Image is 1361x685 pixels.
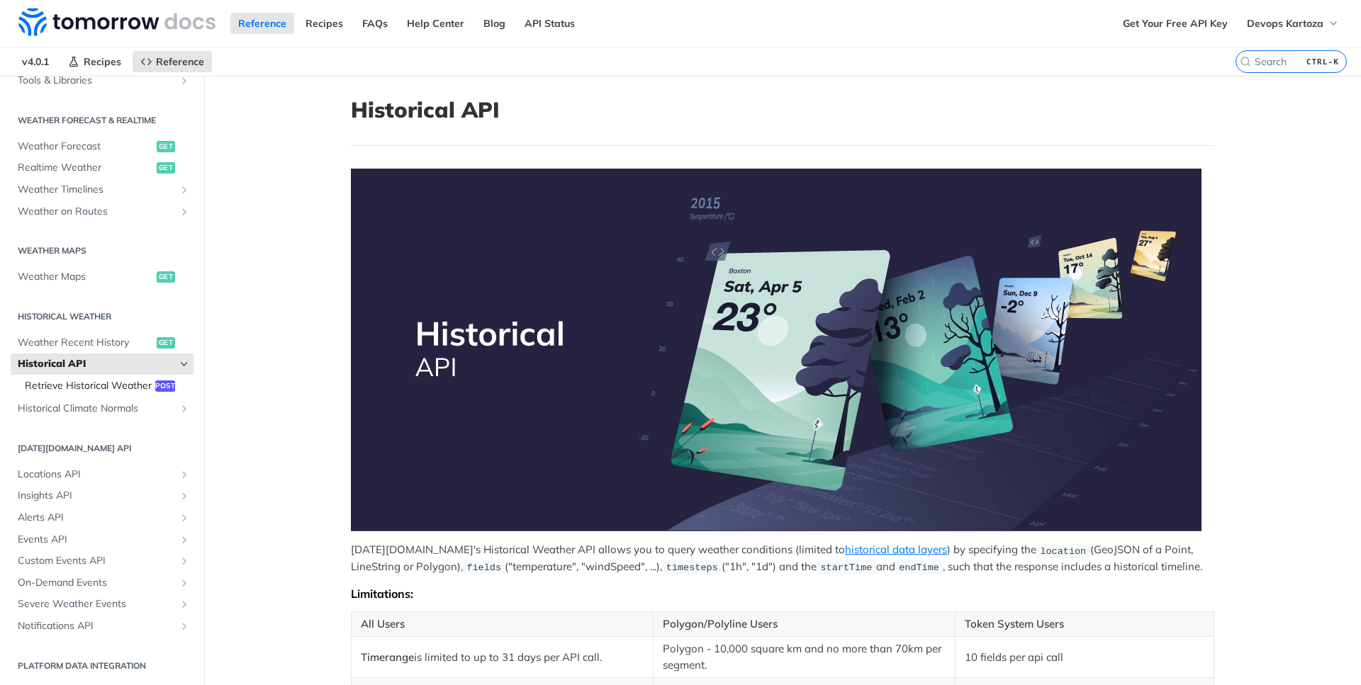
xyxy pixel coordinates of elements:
[18,533,175,547] span: Events API
[1303,55,1343,69] kbd: CTRL-K
[179,184,190,196] button: Show subpages for Weather Timelines
[11,442,194,455] h2: [DATE][DOMAIN_NAME] API
[14,51,57,72] span: v4.0.1
[352,637,654,678] td: is limited to up to 31 days per API call.
[179,490,190,502] button: Show subpages for Insights API
[11,616,194,637] a: Notifications APIShow subpages for Notifications API
[899,562,939,573] span: endTime
[18,489,175,503] span: Insights API
[1040,545,1086,556] span: location
[157,141,175,152] span: get
[11,398,194,419] a: Historical Climate NormalsShow subpages for Historical Climate Normals
[18,597,175,611] span: Severe Weather Events
[18,8,215,36] img: Tomorrow.io Weather API Docs
[845,543,947,556] a: historical data layers
[351,169,1214,531] span: Expand image
[11,485,194,506] a: Insights APIShow subpages for Insights API
[18,576,175,590] span: On-Demand Events
[157,271,175,283] span: get
[11,244,194,257] h2: Weather Maps
[351,587,1214,601] div: Limitations:
[351,542,1214,575] p: [DATE][DOMAIN_NAME]'s Historical Weather API allows you to query weather conditions (limited to )...
[18,554,175,568] span: Custom Events API
[11,464,194,485] a: Locations APIShow subpages for Locations API
[11,310,194,323] h2: Historical Weather
[18,375,194,397] a: Retrieve Historical Weatherpost
[298,13,351,34] a: Recipes
[18,183,175,197] span: Weather Timelines
[351,97,1214,123] h1: Historical API
[11,332,194,353] a: Weather Recent Historyget
[18,619,175,633] span: Notifications API
[653,611,955,637] th: Polygon/Polyline Users
[157,337,175,349] span: get
[476,13,513,34] a: Blog
[60,51,129,72] a: Recipes
[179,469,190,480] button: Show subpages for Locations API
[179,621,190,632] button: Show subpages for Notifications API
[653,637,955,678] td: Polygon - 10,000 square km and no more than 70km per segment.
[11,529,194,550] a: Events APIShow subpages for Events API
[11,70,194,91] a: Tools & LibrariesShow subpages for Tools & Libraries
[155,380,175,392] span: post
[11,157,194,179] a: Realtime Weatherget
[179,512,190,523] button: Show subpages for Alerts API
[179,555,190,567] button: Show subpages for Custom Events API
[1115,13,1236,34] a: Get Your Free API Key
[11,659,194,672] h2: Platform DATA integration
[399,13,472,34] a: Help Center
[230,13,294,34] a: Reference
[361,650,414,664] strong: Timerange
[18,140,153,154] span: Weather Forecast
[820,562,872,573] span: startTime
[11,572,194,594] a: On-Demand EventsShow subpages for On-Demand Events
[1247,17,1323,30] span: Devops Kartoza
[18,402,175,416] span: Historical Climate Normals
[11,179,194,200] a: Weather TimelinesShow subpages for Weather Timelines
[11,594,194,615] a: Severe Weather EventsShow subpages for Severe Weather Events
[18,357,175,371] span: Historical API
[18,511,175,525] span: Alerts API
[18,74,175,88] span: Tools & Libraries
[466,562,501,573] span: fields
[352,611,654,637] th: All Users
[666,562,718,573] span: timesteps
[133,51,212,72] a: Reference
[517,13,583,34] a: API Status
[179,534,190,545] button: Show subpages for Events API
[955,611,1214,637] th: Token System Users
[351,169,1202,531] img: Historical-API.png
[11,266,194,288] a: Weather Mapsget
[156,55,204,68] span: Reference
[18,468,175,482] span: Locations API
[11,353,194,375] a: Historical APIHide subpages for Historical API
[1240,56,1251,67] svg: Search
[955,637,1214,678] td: 10 fields per api call
[354,13,396,34] a: FAQs
[179,577,190,589] button: Show subpages for On-Demand Events
[179,599,190,610] button: Show subpages for Severe Weather Events
[179,75,190,86] button: Show subpages for Tools & Libraries
[18,270,153,284] span: Weather Maps
[18,161,153,175] span: Realtime Weather
[18,336,153,350] span: Weather Recent History
[157,162,175,174] span: get
[11,201,194,222] a: Weather on RoutesShow subpages for Weather on Routes
[18,205,175,219] span: Weather on Routes
[179,206,190,217] button: Show subpages for Weather on Routes
[1239,13,1347,34] button: Devops Kartoza
[11,507,194,528] a: Alerts APIShow subpages for Alerts API
[179,403,190,414] button: Show subpages for Historical Climate Normals
[25,379,152,393] span: Retrieve Historical Weather
[179,358,190,370] button: Hide subpages for Historical API
[11,114,194,127] h2: Weather Forecast & realtime
[84,55,121,68] span: Recipes
[11,550,194,572] a: Custom Events APIShow subpages for Custom Events API
[11,136,194,157] a: Weather Forecastget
